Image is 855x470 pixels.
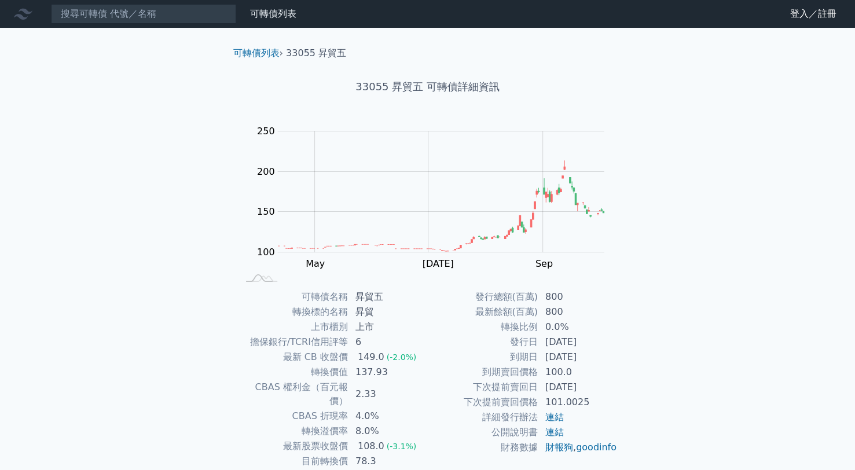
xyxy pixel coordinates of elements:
a: 連結 [545,412,564,423]
div: 108.0 [355,439,387,453]
td: 上市 [348,320,428,335]
td: 上市櫃別 [238,320,348,335]
tspan: [DATE] [422,258,453,269]
td: 下次提前賣回日 [428,380,538,395]
td: 最新股票收盤價 [238,439,348,454]
h1: 33055 昇貿五 可轉債詳細資訊 [224,79,632,95]
td: 到期日 [428,350,538,365]
td: , [538,440,618,455]
td: 目前轉換價 [238,454,348,469]
tspan: 150 [257,206,275,217]
td: 4.0% [348,409,428,424]
td: 到期賣回價格 [428,365,538,380]
td: 發行日 [428,335,538,350]
td: 800 [538,289,618,304]
td: 擔保銀行/TCRI信用評等 [238,335,348,350]
a: goodinfo [576,442,617,453]
td: 詳細發行辦法 [428,410,538,425]
td: 101.0025 [538,395,618,410]
td: 800 [538,304,618,320]
a: 可轉債列表 [233,47,280,58]
td: 公開說明書 [428,425,538,440]
td: 137.93 [348,365,428,380]
td: 100.0 [538,365,618,380]
a: 登入／註冊 [781,5,846,23]
td: 2.33 [348,380,428,409]
a: 連結 [545,427,564,438]
td: 8.0% [348,424,428,439]
li: 33055 昇貿五 [286,46,346,60]
a: 財報狗 [545,442,573,453]
tspan: 200 [257,166,275,177]
td: 最新 CB 收盤價 [238,350,348,365]
a: 可轉債列表 [250,8,296,19]
td: [DATE] [538,335,618,350]
td: 轉換比例 [428,320,538,335]
span: (-3.1%) [387,442,417,451]
td: 昇貿 [348,304,428,320]
td: CBAS 權利金（百元報價） [238,380,348,409]
td: 轉換標的名稱 [238,304,348,320]
tspan: 250 [257,126,275,137]
td: 0.0% [538,320,618,335]
tspan: May [306,258,325,269]
td: CBAS 折現率 [238,409,348,424]
td: 昇貿五 [348,289,428,304]
td: 發行總額(百萬) [428,289,538,304]
g: Chart [251,126,621,293]
td: 最新餘額(百萬) [428,304,538,320]
div: 149.0 [355,350,387,364]
span: (-2.0%) [387,352,417,362]
iframe: Chat Widget [797,414,855,470]
input: 搜尋可轉債 代號／名稱 [51,4,236,24]
tspan: 100 [257,247,275,258]
td: 轉換價值 [238,365,348,380]
li: › [233,46,283,60]
td: 財務數據 [428,440,538,455]
td: [DATE] [538,380,618,395]
td: 6 [348,335,428,350]
td: 下次提前賣回價格 [428,395,538,410]
td: [DATE] [538,350,618,365]
td: 78.3 [348,454,428,469]
td: 轉換溢價率 [238,424,348,439]
td: 可轉債名稱 [238,289,348,304]
tspan: Sep [535,258,553,269]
